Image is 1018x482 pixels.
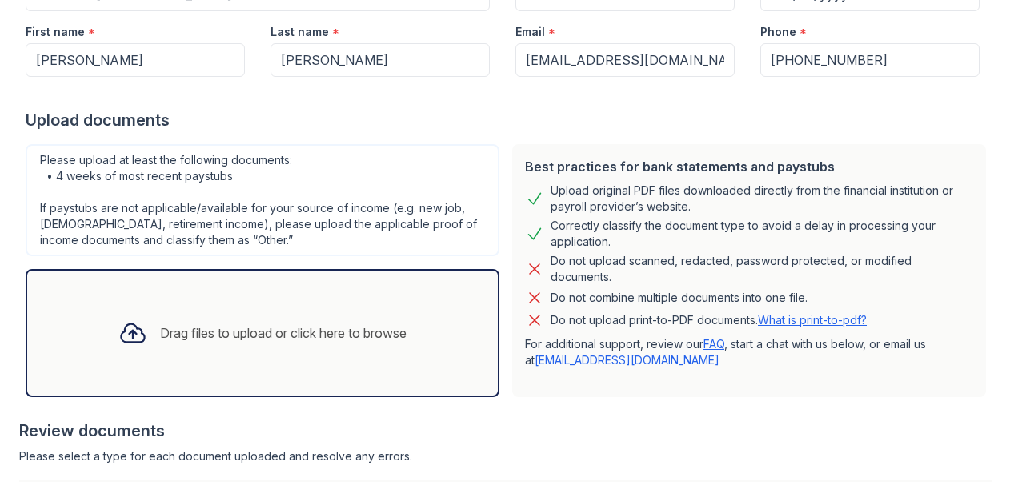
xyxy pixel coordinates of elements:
a: FAQ [703,337,724,351]
a: What is print-to-pdf? [758,313,867,327]
p: For additional support, review our , start a chat with us below, or email us at [525,336,973,368]
label: Email [515,24,545,40]
div: Upload documents [26,109,992,131]
a: [EMAIL_ADDRESS][DOMAIN_NAME] [535,353,719,367]
label: Last name [271,24,329,40]
label: First name [26,24,85,40]
div: Best practices for bank statements and paystubs [525,157,973,176]
div: Correctly classify the document type to avoid a delay in processing your application. [551,218,973,250]
div: Review documents [19,420,992,442]
div: Do not combine multiple documents into one file. [551,288,808,307]
p: Do not upload print-to-PDF documents. [551,312,867,328]
label: Phone [760,24,796,40]
div: Do not upload scanned, redacted, password protected, or modified documents. [551,253,973,285]
div: Please upload at least the following documents: • 4 weeks of most recent paystubs If paystubs are... [26,144,499,256]
div: Drag files to upload or click here to browse [160,323,407,343]
div: Upload original PDF files downloaded directly from the financial institution or payroll provider’... [551,183,973,215]
div: Please select a type for each document uploaded and resolve any errors. [19,448,992,464]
